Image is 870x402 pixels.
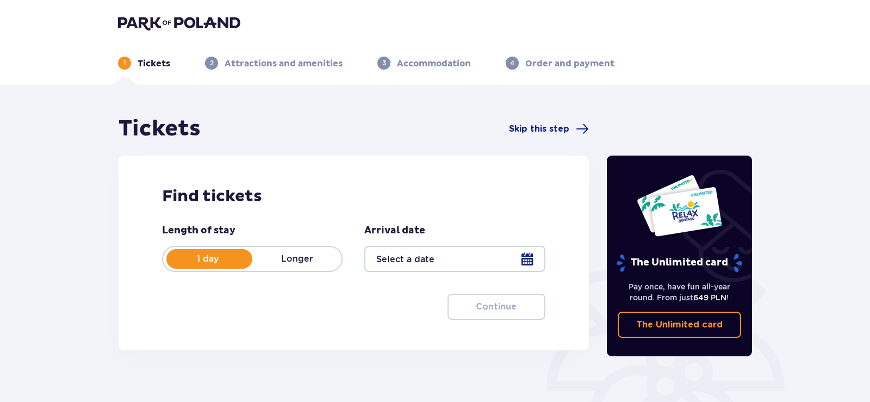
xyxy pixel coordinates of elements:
p: 3 [382,58,386,68]
p: Tickets [138,58,170,70]
button: Continue [448,294,545,320]
p: Continue [476,301,517,313]
img: Two entry cards to Suntago with the word 'UNLIMITED RELAX', featuring a white background with tro... [636,174,723,237]
div: 3Accommodation [377,57,471,70]
p: The Unlimited card [636,319,723,331]
p: Attractions and amenities [225,58,343,70]
p: Arrival date [364,224,425,237]
a: Skip this step [509,122,589,135]
p: Longer [252,253,341,265]
h2: Find tickets [162,186,545,207]
h1: Tickets [119,115,201,143]
p: The Unlimited card [616,253,743,273]
p: 4 [510,58,514,68]
p: 2 [210,58,214,68]
a: The Unlimited card [618,312,742,338]
div: 4Order and payment [506,57,614,70]
img: Park of Poland logo [118,15,240,30]
p: Pay once, have fun all-year round. From just ! [618,281,742,303]
div: 2Attractions and amenities [205,57,343,70]
p: 1 [123,58,126,68]
span: Skip this step [509,123,569,135]
p: Length of stay [162,224,235,237]
p: 1 day [163,253,252,265]
div: 1Tickets [118,57,170,70]
p: Order and payment [525,58,614,70]
p: Accommodation [397,58,471,70]
span: 649 PLN [693,293,726,302]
